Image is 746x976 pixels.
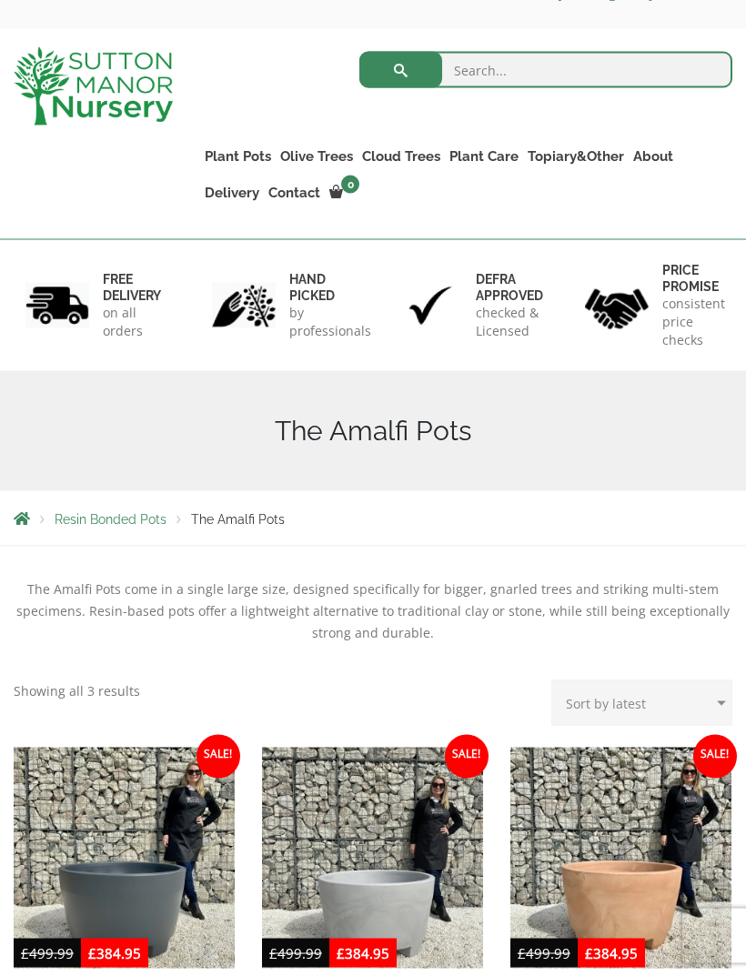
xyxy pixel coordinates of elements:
bdi: 499.99 [21,944,74,962]
bdi: 499.99 [518,944,570,962]
span: Sale! [693,735,737,779]
p: by professionals [289,304,371,340]
a: Olive Trees [276,144,358,169]
img: 3.jpg [398,283,462,329]
a: Resin Bonded Pots [55,512,166,527]
a: Cloud Trees [358,144,445,169]
a: Delivery [200,180,264,206]
img: 1.jpg [25,283,89,329]
nav: Breadcrumbs [14,511,732,526]
bdi: 499.99 [269,944,322,962]
img: logo [14,47,173,126]
p: The Amalfi Pots come in a single large size, designed specifically for bigger, gnarled trees and ... [14,579,732,644]
h6: Defra approved [476,271,543,304]
bdi: 384.95 [337,944,389,962]
img: 4.jpg [585,277,649,333]
input: Search... [359,52,732,88]
span: £ [88,944,96,962]
span: £ [269,944,277,962]
span: Sale! [197,735,240,779]
h6: Price promise [662,262,725,295]
bdi: 384.95 [88,944,141,962]
a: Plant Care [445,144,523,169]
p: checked & Licensed [476,304,543,340]
span: £ [337,944,345,962]
select: Shop order [551,680,732,726]
img: The Amalfi Pot 100 Colour Terracotta [510,748,731,969]
bdi: 384.95 [585,944,638,962]
p: consistent price checks [662,295,725,349]
img: The Amalfi Pot 100 Colour Charcoal [14,748,235,969]
a: 0 [325,180,365,206]
span: £ [21,944,29,962]
img: The Amalfi Pot 100 Colour Greystone [262,748,483,969]
span: £ [518,944,526,962]
a: Topiary&Other [523,144,629,169]
span: 0 [341,176,359,194]
img: 2.jpg [212,283,276,329]
p: Showing all 3 results [14,680,140,702]
a: About [629,144,678,169]
span: The Amalfi Pots [191,512,285,527]
p: on all orders [103,304,161,340]
span: £ [585,944,593,962]
h6: hand picked [289,271,371,304]
span: Sale! [445,735,489,779]
h6: FREE DELIVERY [103,271,161,304]
a: Contact [264,180,325,206]
a: Plant Pots [200,144,276,169]
h1: The Amalfi Pots [14,415,732,448]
